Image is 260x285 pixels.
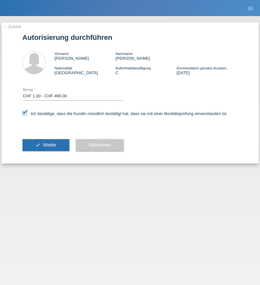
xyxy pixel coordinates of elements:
[22,139,69,151] button: check Weiter
[89,142,111,147] span: Abbrechen
[76,139,124,151] button: Abbrechen
[3,24,21,29] a: ← Zurück
[115,51,176,61] div: [PERSON_NAME]
[22,111,228,116] label: Ich bestätige, dass die Kundin mündlich bestätigt hat, dass sie mit einer Bonitätsprüfung einvers...
[55,52,69,56] span: Vorname
[115,66,150,70] span: Aufenthaltsbewilligung
[176,66,226,70] span: Einreisedatum gemäss Ausweis
[115,52,132,56] span: Nachname
[247,5,254,12] i: menu
[43,142,56,147] span: Weiter
[55,66,116,75] div: [GEOGRAPHIC_DATA]
[115,66,176,75] div: C
[244,6,257,10] a: menu
[22,33,238,41] h1: Autorisierung durchführen
[55,51,116,61] div: [PERSON_NAME]
[55,66,72,70] span: Nationalität
[35,142,40,147] i: check
[176,66,238,75] div: [DATE]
